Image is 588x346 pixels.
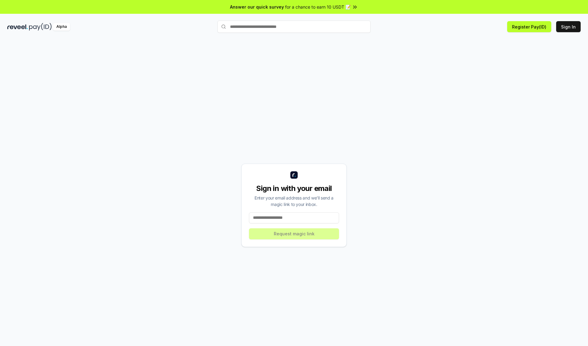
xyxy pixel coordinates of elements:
img: reveel_dark [7,23,28,31]
div: Enter your email address and we’ll send a magic link to your inbox. [249,195,339,207]
button: Register Pay(ID) [507,21,551,32]
img: logo_small [290,171,298,179]
div: Alpha [53,23,70,31]
span: for a chance to earn 10 USDT 📝 [285,4,351,10]
button: Sign In [556,21,581,32]
img: pay_id [29,23,52,31]
span: Answer our quick survey [230,4,284,10]
div: Sign in with your email [249,184,339,193]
